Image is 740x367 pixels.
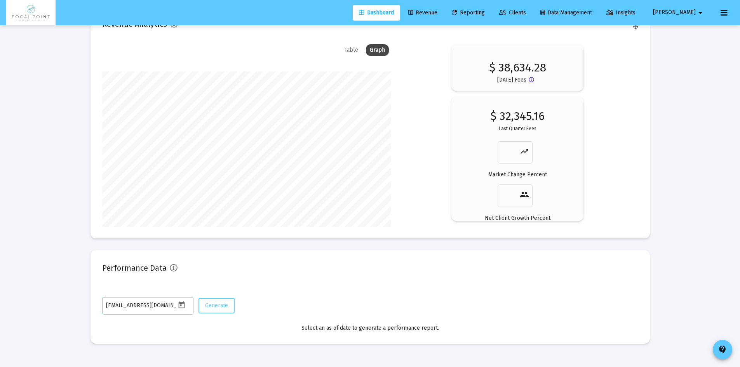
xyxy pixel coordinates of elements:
img: Dashboard [12,5,50,21]
span: Dashboard [359,9,394,16]
div: Table [341,44,362,56]
span: Reporting [452,9,485,16]
span: Insights [606,9,636,16]
a: Revenue [402,5,444,21]
mat-icon: arrow_drop_down [696,5,705,21]
div: Graph [366,44,389,56]
span: [PERSON_NAME] [653,9,696,16]
mat-icon: Button that displays a tooltip when focused or hovered over [528,77,538,86]
button: [PERSON_NAME] [644,5,714,20]
a: Dashboard [353,5,400,21]
p: $ 32,345.16 [490,112,545,120]
span: Generate [205,302,228,309]
mat-icon: trending_up [520,147,529,156]
input: Select a Date [106,303,176,309]
a: Data Management [534,5,598,21]
p: Net Client Growth Percent [485,214,550,222]
p: [DATE] Fees [497,76,526,84]
a: Reporting [446,5,491,21]
p: $ 38,634.28 [489,56,546,71]
mat-icon: contact_support [718,345,727,354]
a: Insights [600,5,642,21]
div: Select an as of date to generate a performance report. [102,324,638,332]
mat-icon: people [520,190,529,199]
p: Last Quarter Fees [499,125,536,132]
span: Data Management [540,9,592,16]
button: Generate [198,298,235,313]
p: Market Change Percent [488,171,547,179]
h2: Performance Data [102,262,167,274]
a: Clients [493,5,532,21]
span: Clients [499,9,526,16]
span: Revenue [408,9,437,16]
button: Open calendar [176,299,187,311]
